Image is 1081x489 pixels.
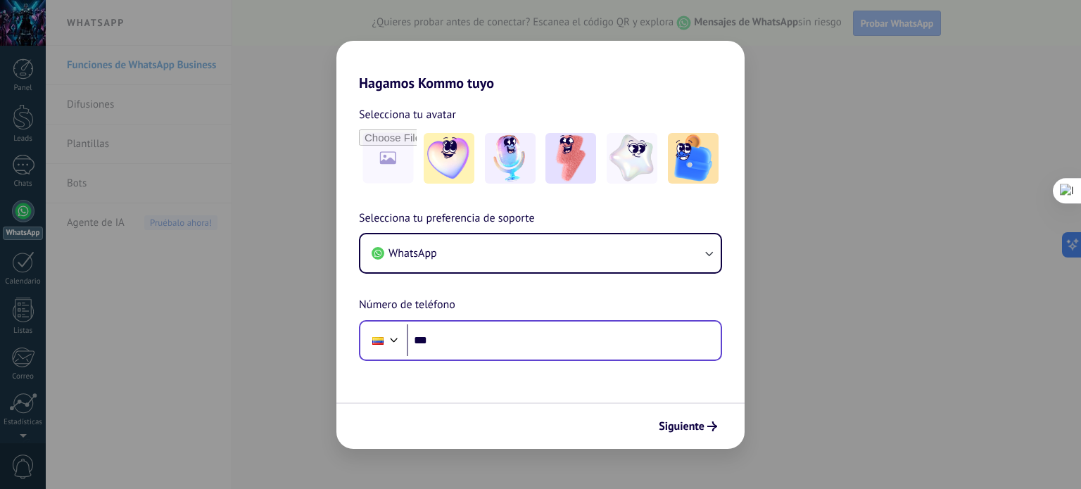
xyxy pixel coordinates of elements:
span: WhatsApp [388,246,437,260]
span: Número de teléfono [359,296,455,315]
img: -1.jpeg [424,133,474,184]
span: Siguiente [659,421,704,431]
img: -2.jpeg [485,133,536,184]
span: Selecciona tu avatar [359,106,456,124]
button: WhatsApp [360,234,721,272]
img: -5.jpeg [668,133,719,184]
h2: Hagamos Kommo tuyo [336,41,745,91]
img: -3.jpeg [545,133,596,184]
img: -4.jpeg [607,133,657,184]
span: Selecciona tu preferencia de soporte [359,210,535,228]
div: Colombia: + 57 [365,326,391,355]
button: Siguiente [652,414,723,438]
